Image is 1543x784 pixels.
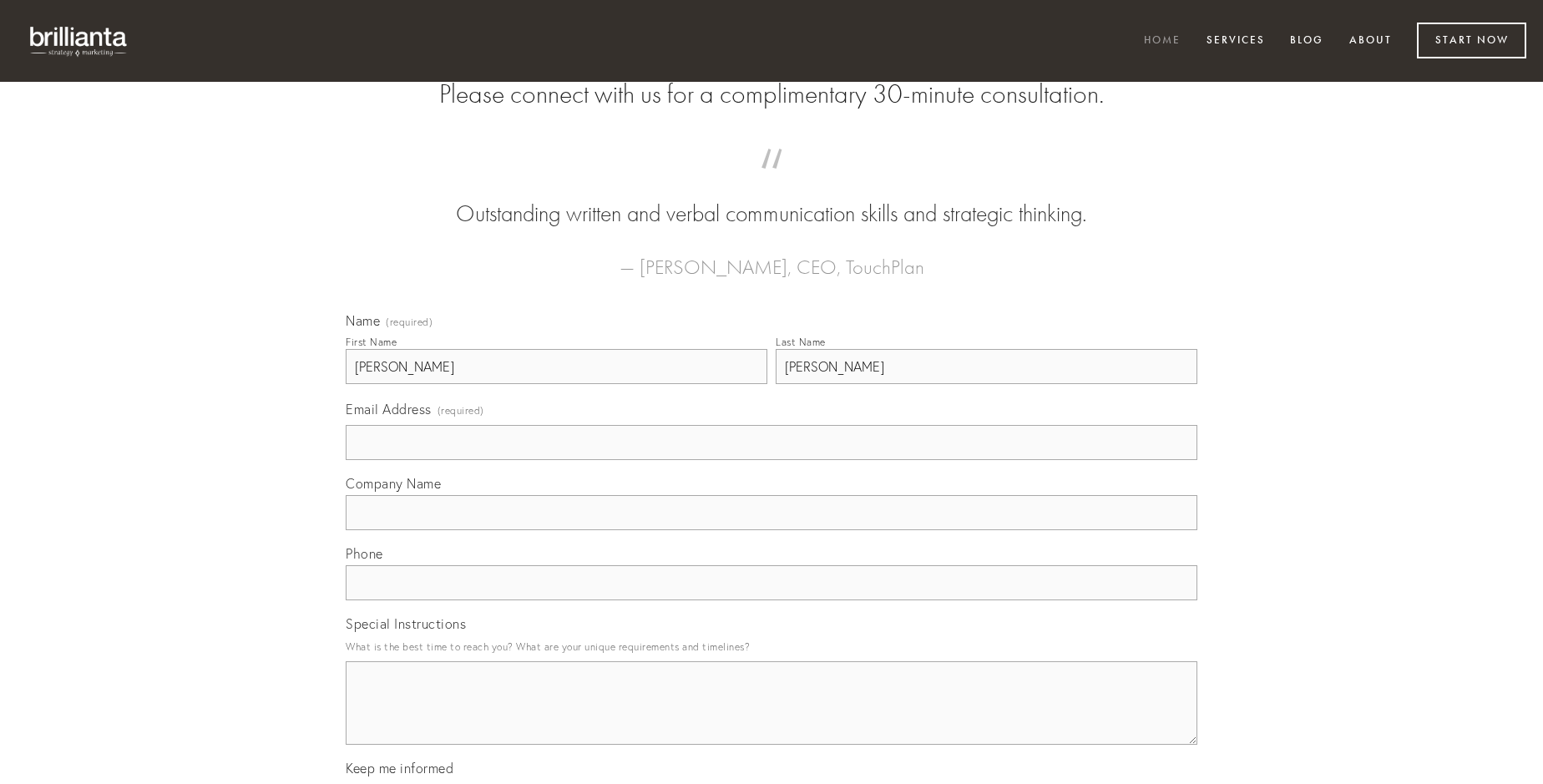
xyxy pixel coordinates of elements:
[386,317,433,327] span: (required)
[1338,28,1403,55] a: About
[346,78,1197,110] h2: Please connect with us for a complimentary 30-minute consultation.
[1196,28,1276,55] a: Services
[1279,28,1334,55] a: Blog
[346,336,397,348] div: First Name
[372,165,1171,198] span: “
[346,615,466,632] span: Special Instructions
[776,336,826,348] div: Last Name
[346,401,432,417] span: Email Address
[17,17,142,65] img: brillianta - research, strategy, marketing
[346,545,383,562] span: Phone
[372,230,1171,284] figcaption: — [PERSON_NAME], CEO, TouchPlan
[1133,28,1191,55] a: Home
[346,475,441,492] span: Company Name
[438,399,484,422] span: (required)
[1417,23,1526,58] a: Start Now
[346,760,453,776] span: Keep me informed
[372,165,1171,230] blockquote: Outstanding written and verbal communication skills and strategic thinking.
[346,312,380,329] span: Name
[346,635,1197,658] p: What is the best time to reach you? What are your unique requirements and timelines?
